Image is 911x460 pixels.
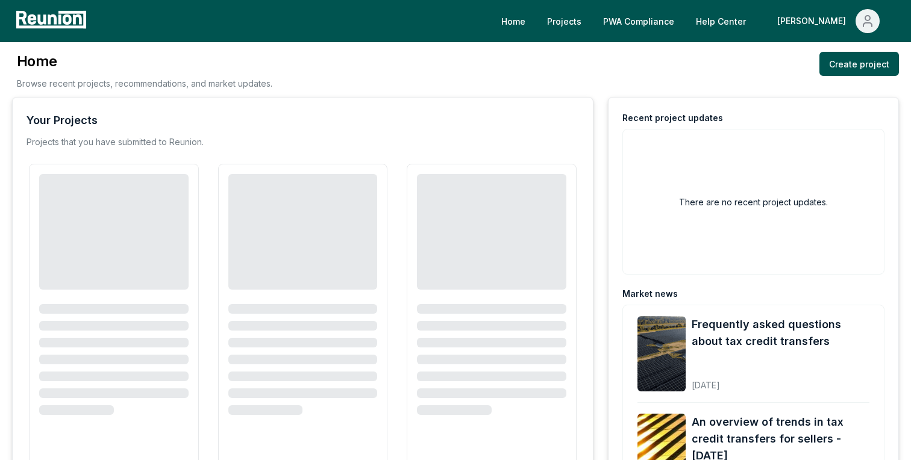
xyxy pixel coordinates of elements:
a: Home [492,9,535,33]
nav: Main [492,9,899,33]
div: Your Projects [27,112,98,129]
p: Projects that you have submitted to Reunion. [27,136,204,148]
a: Projects [537,9,591,33]
a: Create project [819,52,899,76]
a: Frequently asked questions about tax credit transfers [692,316,869,350]
a: PWA Compliance [593,9,684,33]
div: Recent project updates [622,112,723,124]
a: Help Center [686,9,756,33]
div: [DATE] [692,370,869,391]
h3: Home [17,52,272,71]
button: [PERSON_NAME] [768,9,889,33]
div: Market news [622,288,678,300]
img: Frequently asked questions about tax credit transfers [637,316,686,391]
h2: There are no recent project updates. [679,196,828,208]
p: Browse recent projects, recommendations, and market updates. [17,77,272,90]
div: [PERSON_NAME] [777,9,851,33]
